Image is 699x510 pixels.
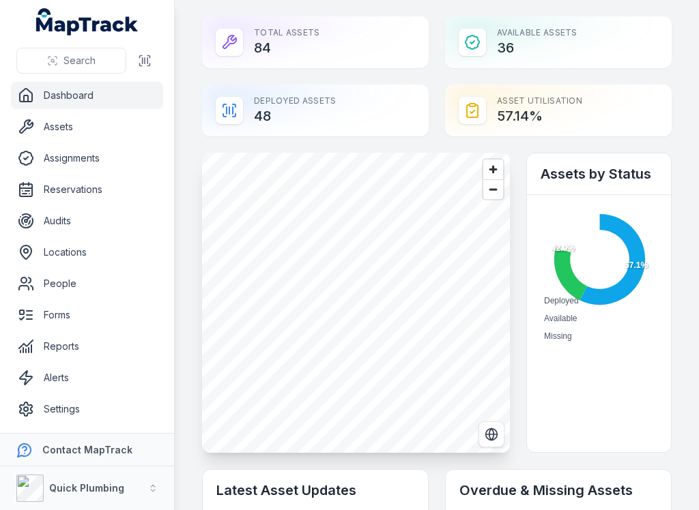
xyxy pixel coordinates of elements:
[544,296,579,305] span: Deployed
[49,482,124,494] strong: Quick Plumbing
[544,314,577,323] span: Available
[544,331,572,341] span: Missing
[11,270,163,297] a: People
[483,179,503,199] button: Zoom out
[11,301,163,329] a: Forms
[11,113,163,140] a: Assets
[11,82,163,109] a: Dashboard
[11,333,163,360] a: Reports
[11,176,163,203] a: Reservations
[459,481,657,500] h2: Overdue & Missing Assets
[11,207,163,235] a: Audits
[63,54,96,67] span: Search
[216,481,414,500] h2: Latest Asset Updates
[11,364,163,391] a: Alerts
[11,145,163,172] a: Assignments
[202,153,510,453] canvas: Map
[541,164,657,183] h2: Assets by Status
[11,239,163,266] a: Locations
[11,395,163,423] a: Settings
[479,421,504,447] button: Switch to Satellite View
[36,8,139,35] a: MapTrack
[42,444,132,455] strong: Contact MapTrack
[16,48,126,74] button: Search
[483,160,503,179] button: Zoom in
